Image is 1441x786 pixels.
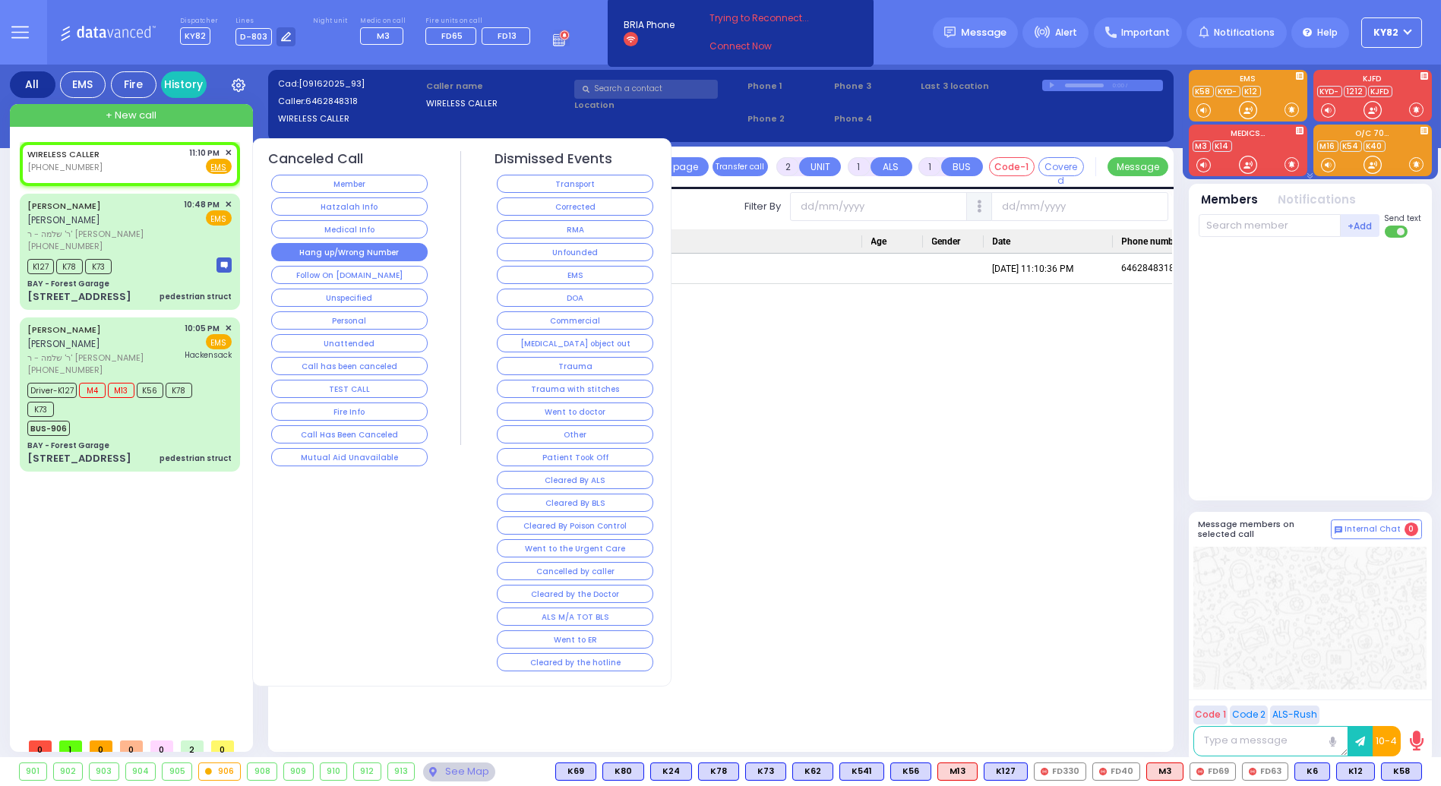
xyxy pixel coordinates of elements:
label: Caller: [278,95,422,108]
input: dd/mm/yyyy [991,192,1168,221]
button: Call has been canceled [271,357,428,375]
label: Cad: [278,77,422,90]
button: TEST CALL [271,380,428,398]
button: Cleared By Poison Control [497,516,653,535]
label: O/C 70... [1313,130,1432,137]
span: ר' שלמה - ר' [PERSON_NAME] [27,352,180,365]
label: Lines [235,17,296,26]
div: 905 [163,763,191,780]
span: K78 [56,259,83,274]
span: K127 [27,259,54,274]
button: Fire Info [271,402,428,421]
label: KJFD [1313,75,1432,83]
span: M13 [108,383,134,398]
div: BLS [698,762,739,781]
button: 10-4 [1373,726,1401,756]
span: ✕ [225,147,232,159]
button: Personal [271,311,428,330]
span: 2 [181,740,204,752]
span: K78 [166,383,192,398]
span: [PERSON_NAME] [27,213,100,226]
span: [09162025_93] [299,77,365,90]
a: Connect Now [709,39,830,53]
img: red-radio-icon.svg [1249,768,1256,775]
span: Alert [1055,26,1077,39]
h4: Dismissed Events [495,151,612,167]
div: K80 [602,762,644,781]
span: Send text [1385,213,1422,224]
button: DOA [497,289,653,307]
label: Night unit [313,17,347,26]
label: WIRELESS CALLER [278,112,422,125]
button: +Add [1341,214,1380,237]
button: ALS M/A TOT BLS [497,608,653,626]
a: M16 [1317,140,1338,152]
div: M13 [937,762,978,781]
span: Hackensack [185,349,232,361]
span: 0 [150,740,173,752]
label: Last 3 location [921,80,1042,93]
button: Code 2 [1230,706,1268,724]
div: K6 [1294,762,1330,781]
a: KYD- [1317,86,1342,97]
span: BRIA Phone [624,18,675,32]
button: Transport [497,175,653,193]
div: 902 [54,763,83,780]
a: K58 [1193,86,1214,97]
label: Fire units on call [425,17,536,26]
button: Trauma with stitches [497,380,653,398]
span: Phone 3 [834,80,915,93]
span: + New call [106,108,156,123]
button: Other [497,425,653,444]
a: M3 [1193,140,1211,152]
div: BAY - Forest Garage [27,440,109,451]
button: Patient Took Off [497,448,653,466]
a: K12 [1242,86,1261,97]
button: Mutual Aid Unavailable [271,448,428,466]
button: Cancelled by caller [497,562,653,580]
a: KYD- [1215,86,1240,97]
div: K24 [650,762,692,781]
div: FD63 [1242,762,1288,781]
div: 913 [388,763,415,780]
div: Fire [111,71,156,98]
span: K73 [85,259,112,274]
div: BLS [1381,762,1422,781]
button: Went to the Urgent Care [497,539,653,557]
div: pedestrian struct [160,291,232,302]
div: 910 [321,763,347,780]
div: BLS [650,762,692,781]
img: red-radio-icon.svg [1041,768,1048,775]
button: Internal Chat 0 [1331,519,1422,539]
div: 903 [90,763,119,780]
span: Important [1121,26,1170,39]
button: Message [1108,157,1168,176]
label: Turn off text [1385,224,1409,239]
div: pedestrian struct [160,453,232,464]
span: KY82 [180,27,210,45]
a: KJFD [1368,86,1392,97]
div: K127 [984,762,1028,781]
button: Went to doctor [497,402,653,421]
button: Code-1 [989,157,1035,176]
a: [PERSON_NAME] [27,324,101,336]
div: BAY - Forest Garage [27,278,109,289]
span: K73 [27,402,54,417]
a: [PERSON_NAME] [27,200,101,212]
span: Phone 2 [747,112,829,125]
h4: Canceled Call [268,151,363,167]
span: 10:05 PM [185,323,220,334]
div: BLS [555,762,596,781]
div: EMS [60,71,106,98]
span: Date [993,236,1011,247]
div: K73 [745,762,786,781]
span: Gender [932,236,961,247]
span: KY82 [1373,26,1398,39]
span: Phone 4 [834,112,915,125]
img: red-radio-icon.svg [1196,768,1204,775]
span: FD13 [498,30,517,42]
div: K56 [890,762,931,781]
button: UNIT [799,157,841,176]
span: Internal Chat [1345,524,1401,535]
div: 904 [126,763,156,780]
